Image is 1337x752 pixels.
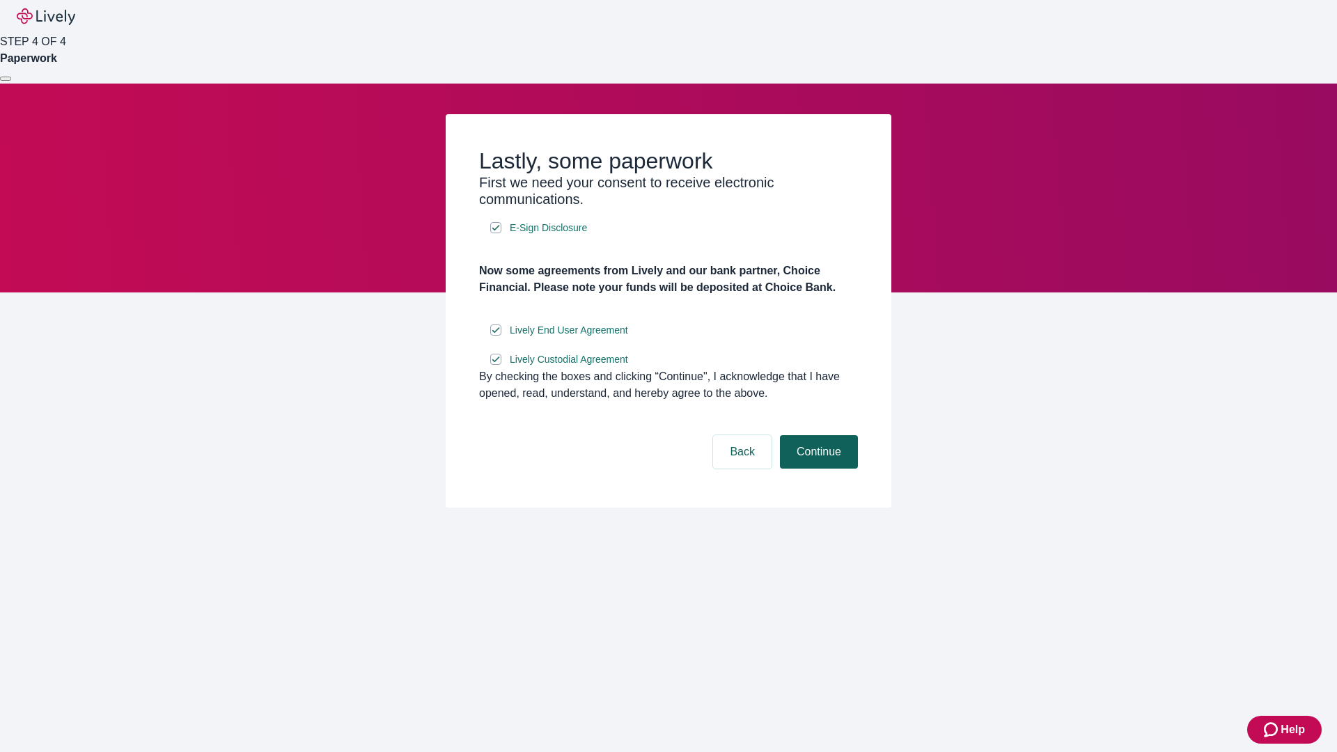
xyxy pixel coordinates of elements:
span: Help [1281,721,1305,738]
div: By checking the boxes and clicking “Continue", I acknowledge that I have opened, read, understand... [479,368,858,402]
span: E-Sign Disclosure [510,221,587,235]
a: e-sign disclosure document [507,219,590,237]
h2: Lastly, some paperwork [479,148,858,174]
span: Lively End User Agreement [510,323,628,338]
img: Lively [17,8,75,25]
a: e-sign disclosure document [507,322,631,339]
button: Continue [780,435,858,469]
svg: Zendesk support icon [1264,721,1281,738]
button: Zendesk support iconHelp [1247,716,1322,744]
h4: Now some agreements from Lively and our bank partner, Choice Financial. Please note your funds wi... [479,263,858,296]
button: Back [713,435,772,469]
span: Lively Custodial Agreement [510,352,628,367]
a: e-sign disclosure document [507,351,631,368]
h3: First we need your consent to receive electronic communications. [479,174,858,207]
